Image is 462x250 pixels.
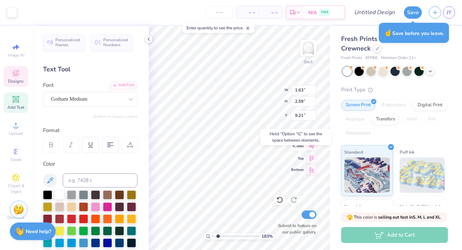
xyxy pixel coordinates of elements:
input: Untitled Design [349,5,400,19]
strong: selling out fast in S, M, L and XL [378,214,441,220]
span: This color is . [347,214,442,220]
div: Text Tool [43,65,137,74]
span: Metallic & Glitter Ink [400,203,441,210]
span: Personalized Names [55,37,80,47]
span: FREE [321,10,328,15]
a: JY [443,6,455,19]
span: Top [291,156,304,161]
span: – – [241,9,255,16]
span: Clipart & logos [4,183,28,194]
span: 183 % [261,233,273,239]
span: Bottom [291,167,304,172]
div: Save before you leave. [379,23,449,43]
span: Fresh Prints [341,55,362,61]
div: Format [43,126,138,135]
span: 🫣 [347,214,353,221]
div: Back [304,59,313,65]
label: Font [43,81,54,89]
div: Foil [424,114,440,125]
span: Minimum Order: 12 + [381,55,416,61]
span: Personalized Numbers [103,37,128,47]
span: Designs [8,78,24,84]
img: Back [301,41,315,55]
span: Add Text [7,105,24,110]
input: – – [205,6,233,19]
div: Add Font [110,81,137,89]
div: Rhinestones [341,128,375,139]
div: Digital Print [413,100,447,111]
input: e.g. 7428 c [63,173,137,187]
span: # FP88 [365,55,377,61]
div: Enter quantity to see the price. [183,23,254,33]
div: Screen Print [341,100,375,111]
div: Embroidery [377,100,411,111]
span: – – [264,9,278,16]
div: Color [43,160,137,168]
span: Decorate [7,215,24,220]
img: Standard [344,157,390,193]
span: Standard [344,148,363,156]
div: Hold “Option ⌥” to see the space between elements. [260,129,331,145]
span: N/A [308,9,317,16]
span: Greek [11,157,21,162]
div: Applique [341,114,369,125]
span: Upload [9,131,23,136]
button: Switch to Greek Letters [93,114,137,119]
strong: Need help? [26,228,51,235]
span: Fresh Prints Chicago Heavyweight Crewneck [341,35,445,53]
div: Transfers [371,114,400,125]
span: JY [446,8,451,17]
span: Image AI [8,52,24,58]
span: Puff Ink [400,148,414,156]
div: Vinyl [402,114,421,125]
span: ☝️ [384,28,392,37]
label: Submit to feature on our public gallery. [274,222,316,235]
img: Puff Ink [400,157,445,193]
div: Print Type [341,86,448,94]
span: Neon Ink [344,203,362,210]
button: Save [404,6,422,19]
